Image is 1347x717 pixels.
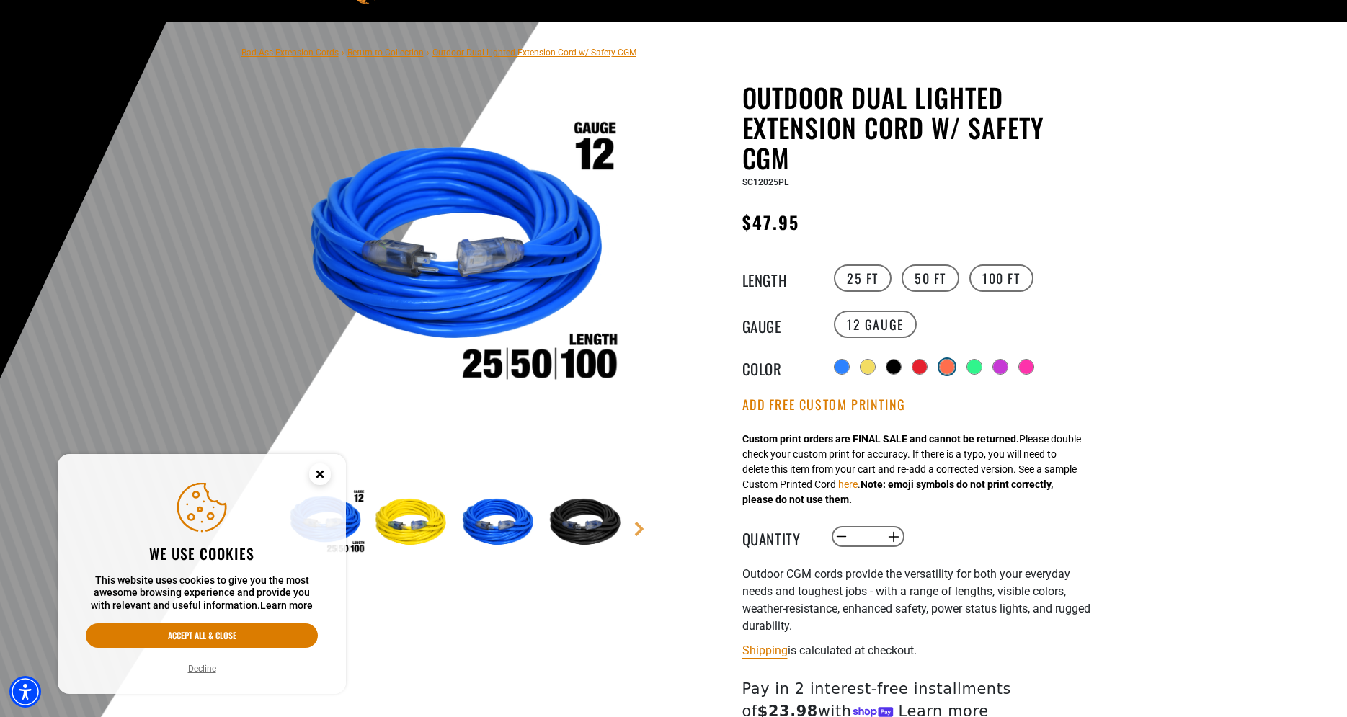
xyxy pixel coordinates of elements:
[742,567,1090,633] span: Outdoor CGM cords provide the versatility for both your everyday needs and toughest jobs - with a...
[632,522,646,536] a: Next
[742,357,814,376] legend: Color
[838,477,858,492] button: here
[9,676,41,708] div: Accessibility Menu
[458,481,542,565] img: Blue
[742,433,1019,445] strong: Custom print orders are FINAL SALE and cannot be returned.
[294,454,346,499] button: Close this option
[742,315,814,334] legend: Gauge
[742,209,799,235] span: $47.95
[86,544,318,563] h2: We use cookies
[260,600,313,611] a: This website uses cookies to give you the most awesome browsing experience and provide you with r...
[427,48,430,58] span: ›
[58,454,346,695] aside: Cookie Consent
[742,82,1095,173] h1: Outdoor Dual Lighted Extension Cord w/ Safety CGM
[834,311,917,338] label: 12 Gauge
[86,623,318,648] button: Accept all & close
[432,48,636,58] span: Outdoor Dual Lighted Extension Cord w/ Safety CGM
[742,643,788,657] a: Shipping
[241,43,636,61] nav: breadcrumbs
[546,481,629,565] img: Black
[342,48,344,58] span: ›
[742,478,1053,505] strong: Note: emoji symbols do not print correctly, please do not use them.
[371,481,455,565] img: Yellow
[969,264,1033,292] label: 100 FT
[742,177,788,187] span: SC12025PL
[834,264,892,292] label: 25 FT
[742,527,814,546] label: Quantity
[347,48,424,58] a: Return to Collection
[742,269,814,288] legend: Length
[742,432,1081,507] div: Please double check your custom print for accuracy. If there is a typo, you will need to delete t...
[241,48,339,58] a: Bad Ass Extension Cords
[184,662,221,676] button: Decline
[742,397,906,413] button: Add Free Custom Printing
[86,574,318,613] p: This website uses cookies to give you the most awesome browsing experience and provide you with r...
[902,264,959,292] label: 50 FT
[742,641,1095,660] div: is calculated at checkout.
